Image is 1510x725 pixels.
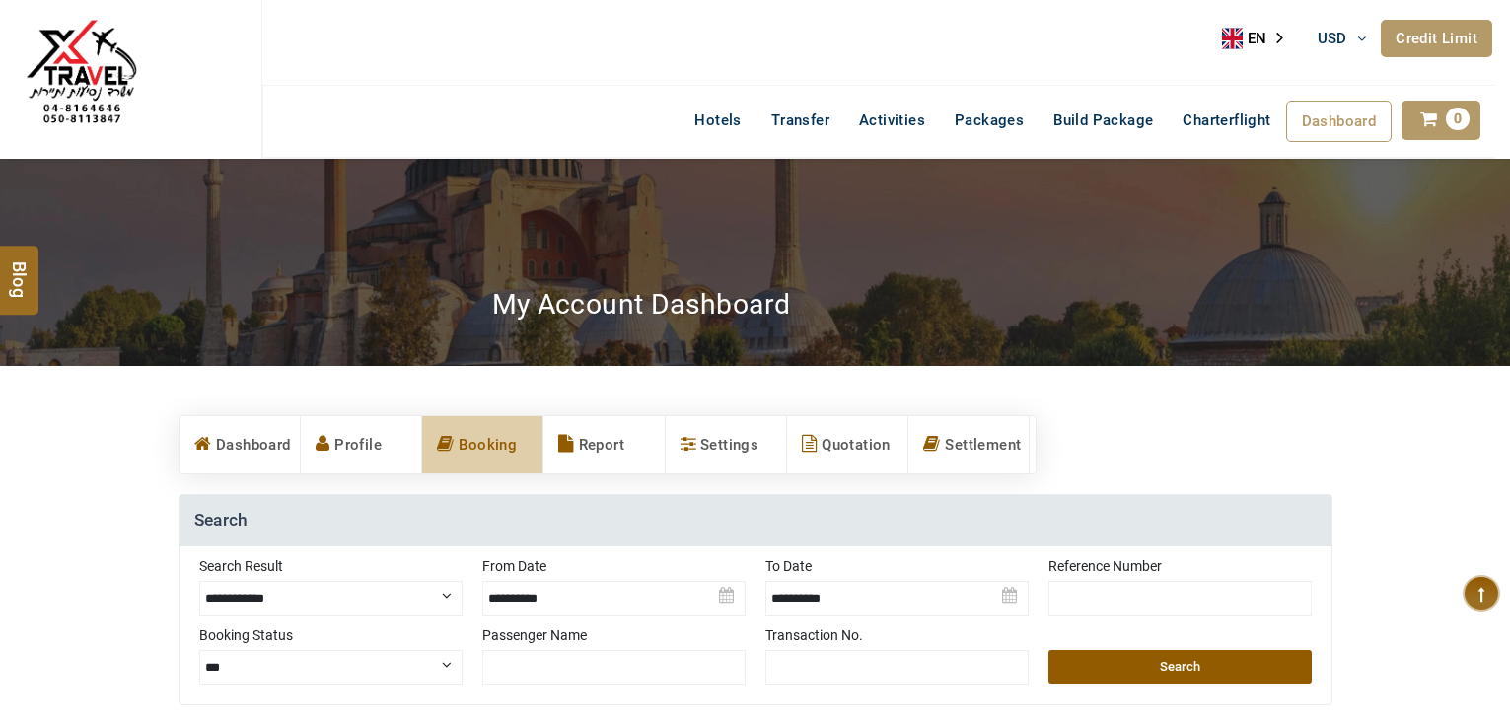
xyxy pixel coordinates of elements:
[680,101,755,140] a: Hotels
[492,287,791,322] h2: My Account Dashboard
[908,416,1029,473] a: Settlement
[199,625,463,645] label: Booking Status
[180,416,300,473] a: Dashboard
[1048,650,1312,684] button: Search
[301,416,421,473] a: Profile
[199,556,463,576] label: Search Result
[422,416,542,473] a: Booking
[1446,108,1470,130] span: 0
[1222,24,1297,53] aside: Language selected: English
[787,416,907,473] a: Quotation
[1318,30,1347,47] span: USD
[543,416,664,473] a: Report
[15,9,148,142] img: The Royal Line Holidays
[765,625,1029,645] label: Transaction No.
[1183,111,1270,129] span: Charterflight
[844,101,940,140] a: Activities
[666,416,786,473] a: Settings
[1039,101,1168,140] a: Build Package
[1302,112,1377,130] span: Dashboard
[1381,20,1492,57] a: Credit Limit
[1222,24,1297,53] div: Language
[1402,101,1480,140] a: 0
[1168,101,1285,140] a: Charterflight
[7,260,33,277] span: Blog
[940,101,1039,140] a: Packages
[1222,24,1297,53] a: EN
[482,625,746,645] label: Passenger Name
[1048,556,1312,576] label: Reference Number
[180,495,1331,546] h4: Search
[756,101,844,140] a: Transfer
